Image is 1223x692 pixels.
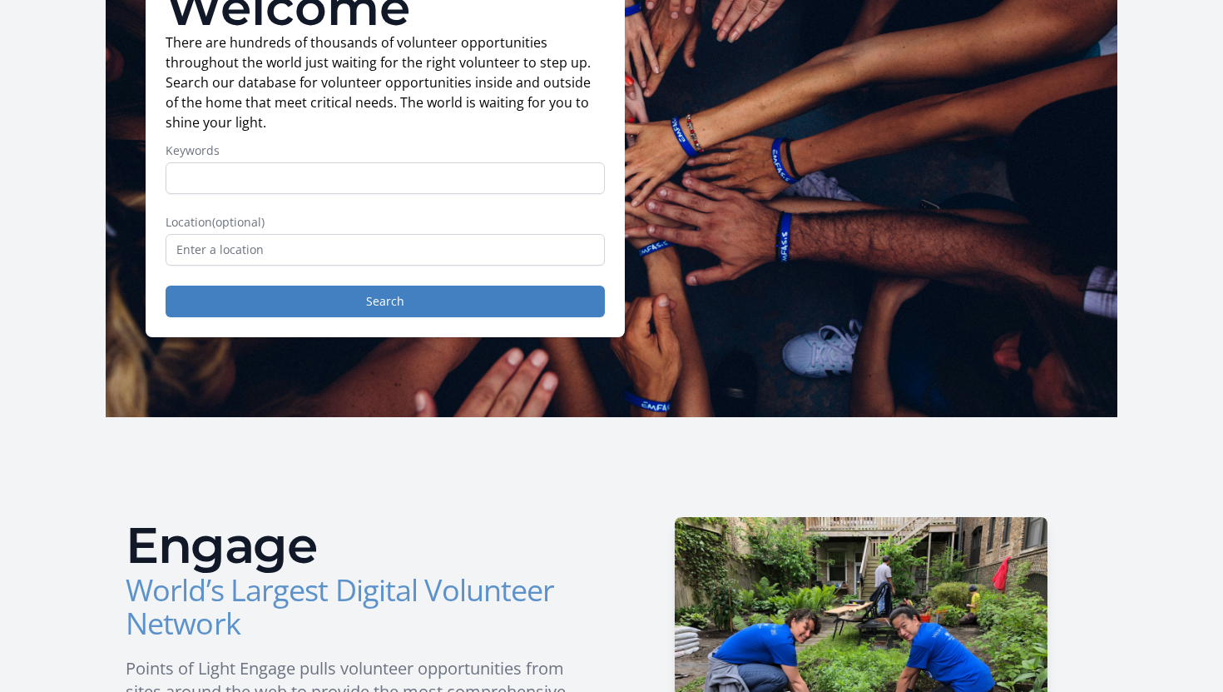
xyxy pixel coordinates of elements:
[166,142,605,159] label: Keywords
[166,234,605,266] input: Enter a location
[166,32,605,132] p: There are hundreds of thousands of volunteer opportunities throughout the world just waiting for ...
[166,286,605,317] button: Search
[212,214,265,230] span: (optional)
[166,214,605,231] label: Location
[126,574,598,640] h3: World’s Largest Digital Volunteer Network
[126,520,598,570] h2: Engage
